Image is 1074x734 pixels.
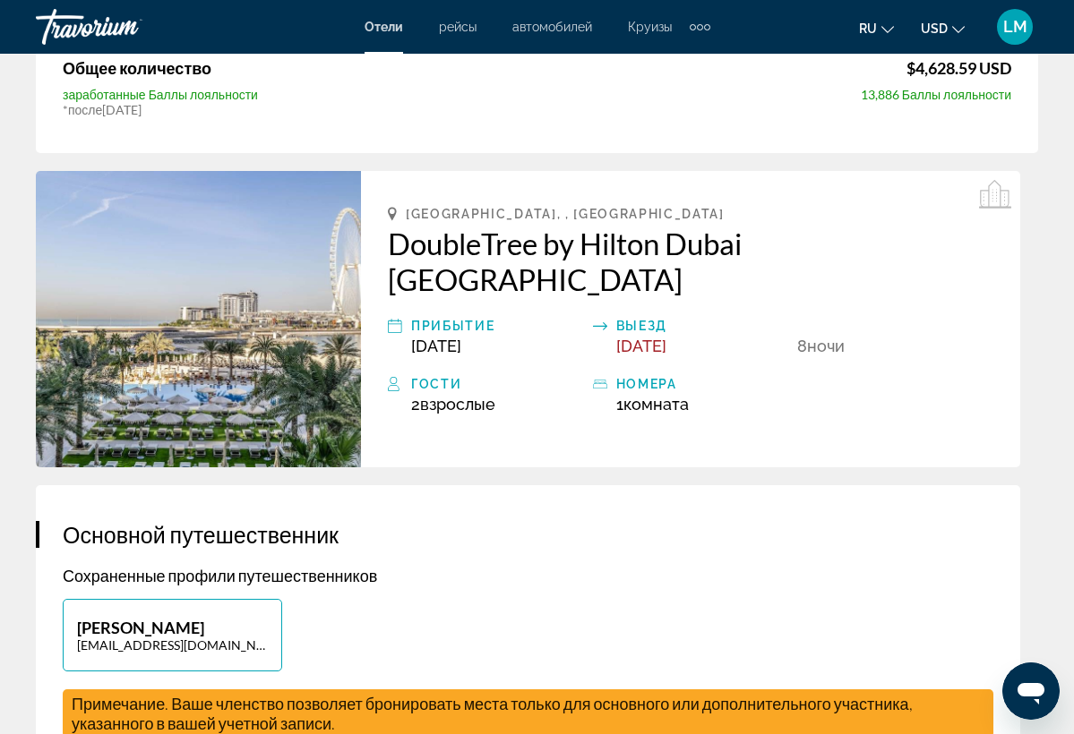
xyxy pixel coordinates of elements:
[420,395,495,414] span: Взрослые
[63,58,211,78] span: Общее количество
[68,102,102,117] span: после
[992,8,1038,46] button: User Menu
[921,15,965,41] button: Change currency
[859,15,894,41] button: Change language
[411,373,584,395] div: Гости
[690,13,710,41] button: Extra navigation items
[797,337,807,355] span: 8
[63,566,993,585] p: Сохраненные профили путешественников
[807,337,845,355] span: ночи
[406,207,725,221] span: [GEOGRAPHIC_DATA], , [GEOGRAPHIC_DATA]
[512,20,592,34] a: автомобилей
[623,395,689,414] span: Комната
[63,87,258,102] span: заработанные Баллы лояльности
[616,395,689,414] span: 1
[77,618,268,637] p: [PERSON_NAME]
[439,20,477,34] a: рейсы
[77,637,268,653] p: [EMAIL_ADDRESS][DOMAIN_NAME]
[616,337,666,355] span: [DATE]
[36,171,361,467] img: DoubleTree by Hilton Dubai Jumeirah Beach
[72,694,913,733] span: Примечание. Ваше членство позволяет бронировать места только для основного или дополнительного уч...
[411,395,495,414] span: 2
[628,20,672,34] a: Круизы
[616,373,789,395] div: номера
[63,521,993,548] h3: Основной путешественник
[859,21,877,36] span: ru
[616,315,789,337] div: Выезд
[861,87,1011,102] span: 13,886 Баллы лояльности
[411,315,584,337] div: прибытие
[63,599,282,671] button: [PERSON_NAME][EMAIL_ADDRESS][DOMAIN_NAME]
[921,21,948,36] span: USD
[388,226,993,297] a: DoubleTree by Hilton Dubai [GEOGRAPHIC_DATA]
[63,102,1011,117] div: * [DATE]
[1003,18,1027,36] span: LM
[36,4,215,50] a: Travorium
[411,337,461,355] span: [DATE]
[1002,662,1060,720] iframe: Button to launch messaging window
[365,20,403,34] a: Отели
[906,58,1011,78] span: $4,628.59 USD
